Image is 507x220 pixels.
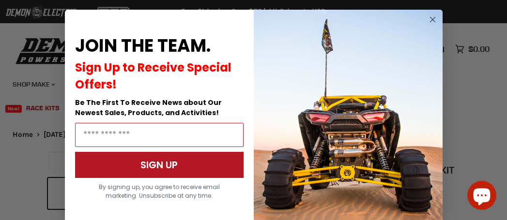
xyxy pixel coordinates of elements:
[75,98,222,117] span: Be The First To Receive News about Our Newest Sales, Products, and Activities!
[75,59,231,92] span: Sign Up to Receive Special Offers!
[464,181,499,212] inbox-online-store-chat: Shopify online store chat
[75,123,244,147] input: Email Address
[75,152,244,178] button: SIGN UP
[427,14,439,26] button: Close dialog
[99,183,220,200] span: By signing up, you agree to receive email marketing. Unsubscribe at any time.
[75,33,211,58] span: JOIN THE TEAM.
